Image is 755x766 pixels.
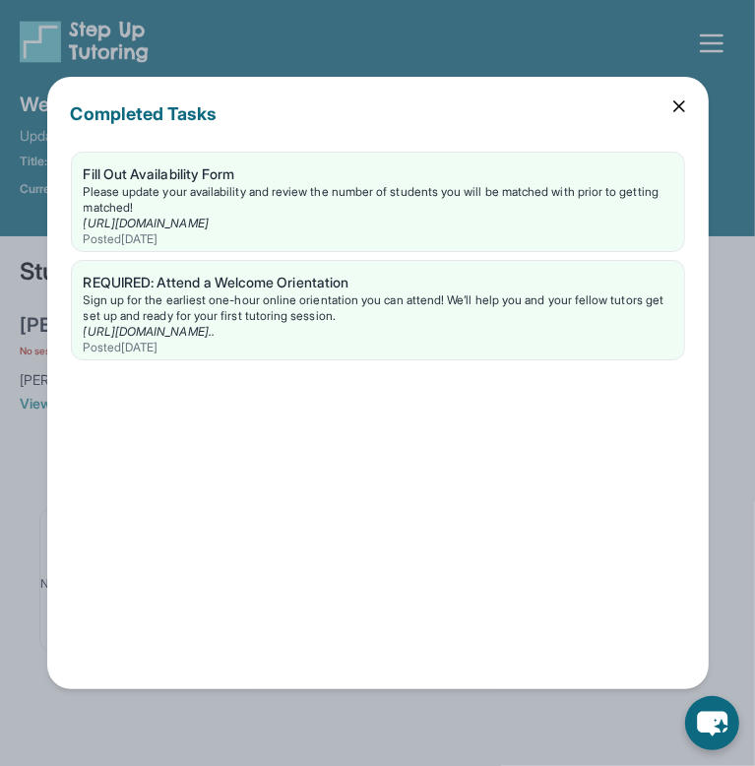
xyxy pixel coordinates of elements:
[84,184,672,216] div: Please update your availability and review the number of students you will be matched with prior ...
[84,216,209,230] a: [URL][DOMAIN_NAME]
[84,231,672,247] div: Posted [DATE]
[84,292,672,324] div: Sign up for the earliest one-hour online orientation you can attend! We’ll help you and your fell...
[84,340,672,355] div: Posted [DATE]
[685,696,739,750] button: chat-button
[84,324,215,339] a: [URL][DOMAIN_NAME]..
[84,164,672,184] div: Fill Out Availability Form
[72,153,684,251] a: Fill Out Availability FormPlease update your availability and review the number of students you w...
[84,273,672,292] div: REQUIRED: Attend a Welcome Orientation
[71,100,685,152] div: Completed Tasks
[72,261,684,359] a: REQUIRED: Attend a Welcome OrientationSign up for the earliest one-hour online orientation you ca...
